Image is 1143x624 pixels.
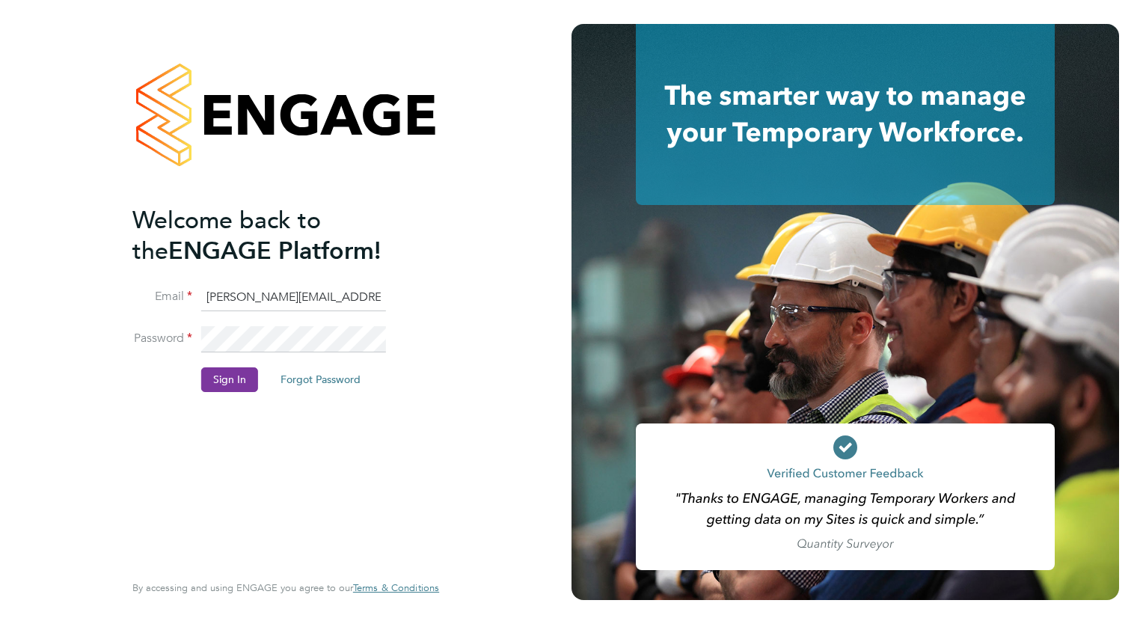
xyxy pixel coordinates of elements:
[201,284,386,311] input: Enter your work email...
[353,582,439,594] a: Terms & Conditions
[201,367,258,391] button: Sign In
[353,581,439,594] span: Terms & Conditions
[132,206,321,266] span: Welcome back to the
[132,289,192,305] label: Email
[132,331,192,346] label: Password
[132,581,439,594] span: By accessing and using ENGAGE you agree to our
[269,367,373,391] button: Forgot Password
[132,205,424,266] h2: ENGAGE Platform!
